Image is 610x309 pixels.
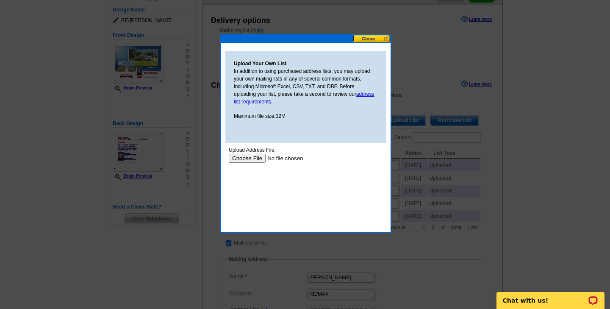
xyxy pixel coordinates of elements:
[276,113,286,119] span: 32M
[3,3,158,11] div: Upload Address File:
[234,112,378,120] p: Maximum file size:
[491,282,610,309] iframe: LiveChat chat widget
[234,61,286,67] strong: Upload Your Own List
[234,67,378,106] p: In addition to using purchased address lists, you may upload your own mailing lists in any of sev...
